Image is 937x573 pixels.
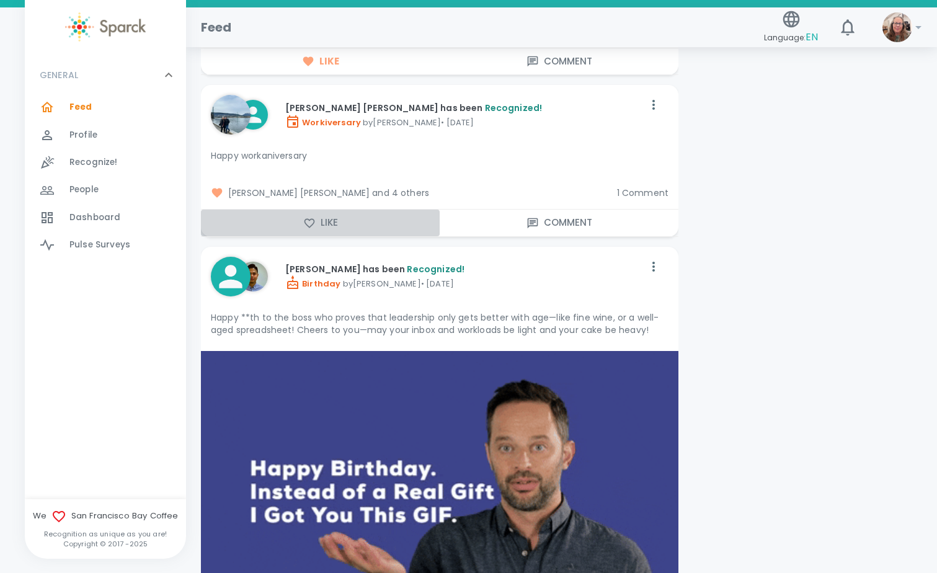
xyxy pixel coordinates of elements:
span: Dashboard [69,211,120,224]
button: Like [201,210,440,236]
span: Pulse Surveys [69,239,130,251]
span: Language: [764,29,818,46]
a: Sparck logo [25,12,186,42]
span: 1 Comment [617,187,668,199]
p: Happy **th to the boss who proves that leadership only gets better with age—like fine wine, or a ... [211,311,668,336]
span: Profile [69,129,97,141]
a: Profile [25,122,186,149]
p: [PERSON_NAME] [PERSON_NAME] has been [285,102,644,114]
a: Feed [25,94,186,121]
span: Feed [69,101,92,113]
a: Dashboard [25,204,186,231]
p: Copyright © 2017 - 2025 [25,539,186,549]
button: Like [201,48,440,74]
span: Recognize! [69,156,118,169]
a: People [25,176,186,203]
p: by [PERSON_NAME] • [DATE] [285,275,644,290]
img: Picture of Angela [882,12,912,42]
button: Comment [440,210,678,236]
p: Recognition as unique as you are! [25,529,186,539]
span: [PERSON_NAME] [PERSON_NAME] and 4 others [211,187,607,199]
img: Sparck logo [65,12,146,42]
h1: Feed [201,17,232,37]
span: Recognized! [407,263,464,275]
p: Happy workaniversary [211,149,668,162]
span: People [69,184,99,196]
span: Recognized! [485,102,543,114]
p: GENERAL [40,69,78,81]
p: [PERSON_NAME] has been [285,263,644,275]
div: GENERAL [25,56,186,94]
img: Picture of Anna Belle Heredia [211,95,251,135]
button: Comment [440,48,678,74]
div: GENERAL [25,94,186,264]
img: Picture of Mikhail Coloyan [238,262,268,291]
p: by [PERSON_NAME] • [DATE] [285,114,644,129]
span: We San Francisco Bay Coffee [25,509,186,524]
span: Workiversary [285,117,361,128]
span: Birthday [285,278,340,290]
a: Recognize! [25,149,186,176]
a: Pulse Surveys [25,231,186,259]
button: Language:EN [759,6,823,50]
span: EN [806,30,818,44]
